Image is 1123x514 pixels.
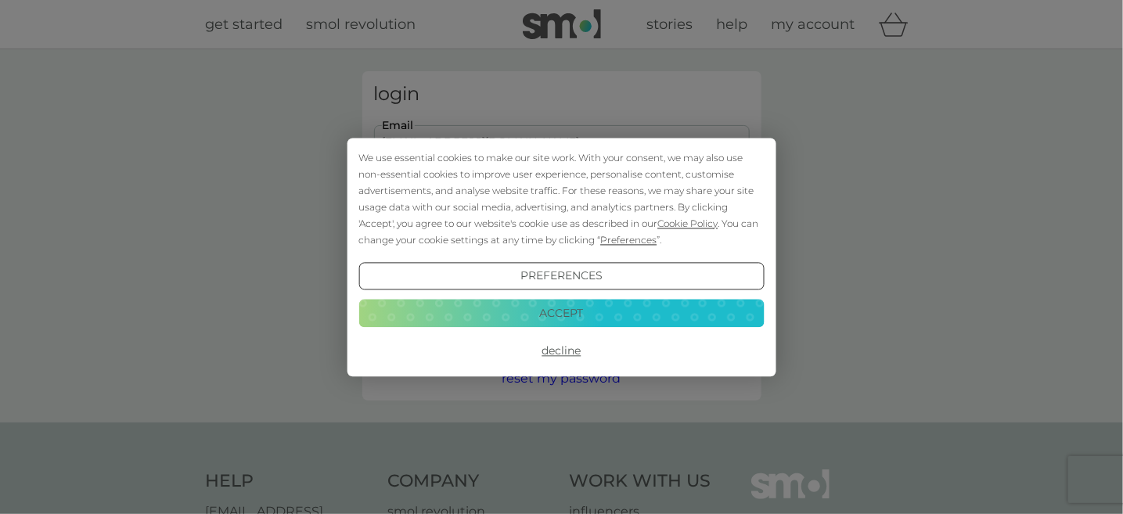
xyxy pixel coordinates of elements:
[657,217,718,229] span: Cookie Policy
[358,300,764,328] button: Accept
[600,234,657,246] span: Preferences
[358,149,764,248] div: We use essential cookies to make our site work. With your consent, we may also use non-essential ...
[358,337,764,365] button: Decline
[347,138,776,376] div: Cookie Consent Prompt
[358,262,764,290] button: Preferences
